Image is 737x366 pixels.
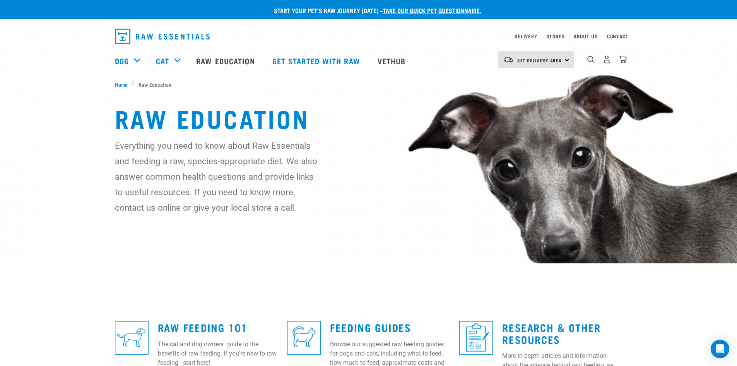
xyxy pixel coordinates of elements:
h1: Raw Education [115,104,622,132]
a: Home [115,80,132,88]
img: re-icons-cat2-sq-blue.png [287,321,321,355]
img: home-icon@2x.png [619,55,627,64]
img: home-icon-1@2x.png [587,56,595,63]
a: Raw Education [188,45,264,76]
div: Open Intercom Messenger [711,340,729,358]
img: user.png [603,55,611,64]
a: Get started with Raw [265,45,370,76]
span: Set Delivery Area [517,59,562,62]
span: Home [115,80,128,88]
a: Raw Feeding 101 [158,324,248,330]
a: Dog [115,55,129,67]
a: Stores [547,35,565,38]
a: Research & Other Resources [502,324,601,342]
img: van-moving.png [503,56,513,63]
a: Feeding Guides [330,324,411,330]
img: re-icons-dog3-sq-blue.png [115,321,149,355]
a: Delivery [515,35,537,38]
img: Raw Essentials Logo [115,29,210,44]
nav: dropdown navigation [109,26,629,47]
nav: breadcrumbs [115,80,622,88]
a: take our quick pet questionnaire. [383,9,481,12]
p: Everything you need to know about Raw Essentials and feeding a raw, species-appropriate diet. We ... [115,138,318,215]
a: About Us [574,35,597,38]
a: Cat [156,55,169,67]
a: Vethub [370,45,416,76]
a: Contact [607,35,629,38]
img: re-icons-healthcheck1-sq-blue.png [459,321,493,355]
